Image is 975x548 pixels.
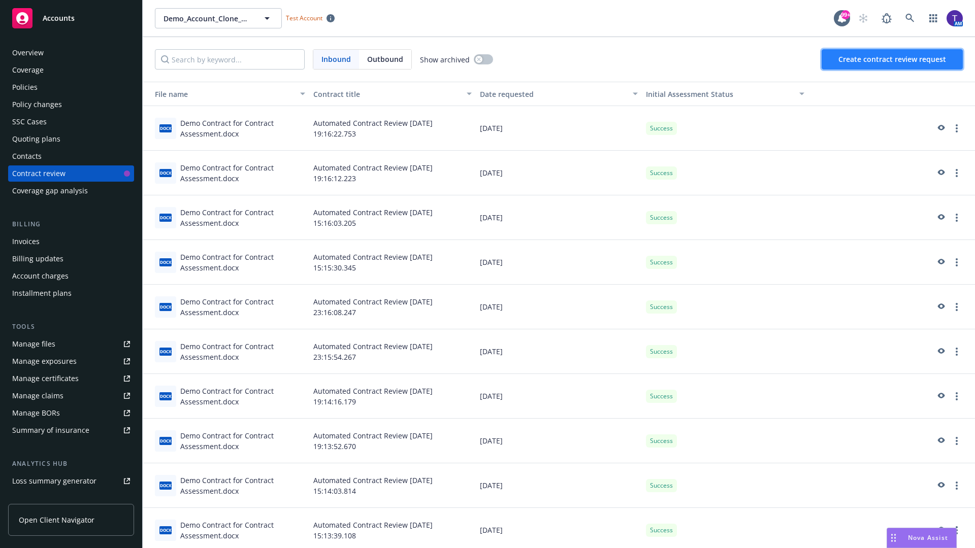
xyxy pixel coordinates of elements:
[650,213,673,222] span: Success
[309,285,476,329] div: Automated Contract Review [DATE] 23:16:08.247
[309,106,476,151] div: Automated Contract Review [DATE] 19:16:22.753
[159,348,172,355] span: docx
[908,533,948,542] span: Nova Assist
[822,49,963,70] button: Create contract review request
[900,8,920,28] a: Search
[8,285,134,301] a: Installment plans
[19,515,94,525] span: Open Client Navigator
[12,45,44,61] div: Overview
[476,329,642,374] div: [DATE]
[951,390,963,402] a: more
[309,151,476,195] div: Automated Contract Review [DATE] 19:16:12.223
[8,268,134,284] a: Account charges
[8,219,134,229] div: Billing
[12,473,96,489] div: Loss summary generator
[8,473,134,489] a: Loss summary generator
[476,106,642,151] div: [DATE]
[12,96,62,113] div: Policy changes
[180,162,305,184] div: Demo Contract for Contract Assessment.docx
[367,54,403,64] span: Outbound
[286,14,322,22] span: Test Account
[147,89,294,99] div: File name
[887,528,900,547] div: Drag to move
[650,436,673,446] span: Success
[180,475,305,496] div: Demo Contract for Contract Assessment.docx
[8,79,134,95] a: Policies
[8,148,134,164] a: Contacts
[650,124,673,133] span: Success
[12,422,89,438] div: Summary of insurance
[951,435,963,447] a: more
[934,390,947,402] a: preview
[159,258,172,266] span: docx
[155,8,282,28] button: Demo_Account_Clone_QA_CR_Tests_Demo
[159,214,172,221] span: docx
[8,183,134,199] a: Coverage gap analysis
[321,54,351,64] span: Inbound
[309,329,476,374] div: Automated Contract Review [DATE] 23:15:54.267
[180,341,305,362] div: Demo Contract for Contract Assessment.docx
[8,62,134,78] a: Coverage
[8,4,134,32] a: Accounts
[838,54,946,64] span: Create contract review request
[8,251,134,267] a: Billing updates
[934,479,947,492] a: preview
[650,302,673,312] span: Success
[420,54,470,65] span: Show archived
[12,114,47,130] div: SSC Cases
[12,79,38,95] div: Policies
[8,131,134,147] a: Quoting plans
[650,481,673,490] span: Success
[43,14,75,22] span: Accounts
[159,482,172,489] span: docx
[934,346,947,358] a: preview
[8,370,134,387] a: Manage certificates
[147,89,294,99] div: Toggle SortBy
[650,168,673,178] span: Success
[934,212,947,224] a: preview
[476,240,642,285] div: [DATE]
[934,301,947,313] a: preview
[12,251,63,267] div: Billing updates
[934,122,947,134] a: preview
[650,392,673,401] span: Success
[309,195,476,240] div: Automated Contract Review [DATE] 15:16:03.205
[309,240,476,285] div: Automated Contract Review [DATE] 15:15:30.345
[8,459,134,469] div: Analytics hub
[476,463,642,508] div: [DATE]
[476,285,642,329] div: [DATE]
[951,212,963,224] a: more
[8,165,134,182] a: Contract review
[947,10,963,26] img: photo
[8,233,134,250] a: Invoices
[8,96,134,113] a: Policy changes
[923,8,944,28] a: Switch app
[934,167,947,179] a: preview
[646,89,733,99] span: Initial Assessment Status
[853,8,873,28] a: Start snowing
[180,252,305,273] div: Demo Contract for Contract Assessment.docx
[155,49,305,70] input: Search by keyword...
[12,233,40,250] div: Invoices
[951,301,963,313] a: more
[951,167,963,179] a: more
[951,256,963,268] a: more
[313,89,461,99] div: Contract title
[8,322,134,332] div: Tools
[8,353,134,369] span: Manage exposures
[180,386,305,407] div: Demo Contract for Contract Assessment.docx
[951,524,963,536] a: more
[309,463,476,508] div: Automated Contract Review [DATE] 15:14:03.814
[12,353,77,369] div: Manage exposures
[934,524,947,536] a: preview
[8,422,134,438] a: Summary of insurance
[12,388,63,404] div: Manage claims
[309,419,476,463] div: Automated Contract Review [DATE] 19:13:52.670
[12,268,69,284] div: Account charges
[180,520,305,541] div: Demo Contract for Contract Assessment.docx
[841,10,850,19] div: 99+
[12,405,60,421] div: Manage BORs
[476,151,642,195] div: [DATE]
[951,122,963,134] a: more
[180,118,305,139] div: Demo Contract for Contract Assessment.docx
